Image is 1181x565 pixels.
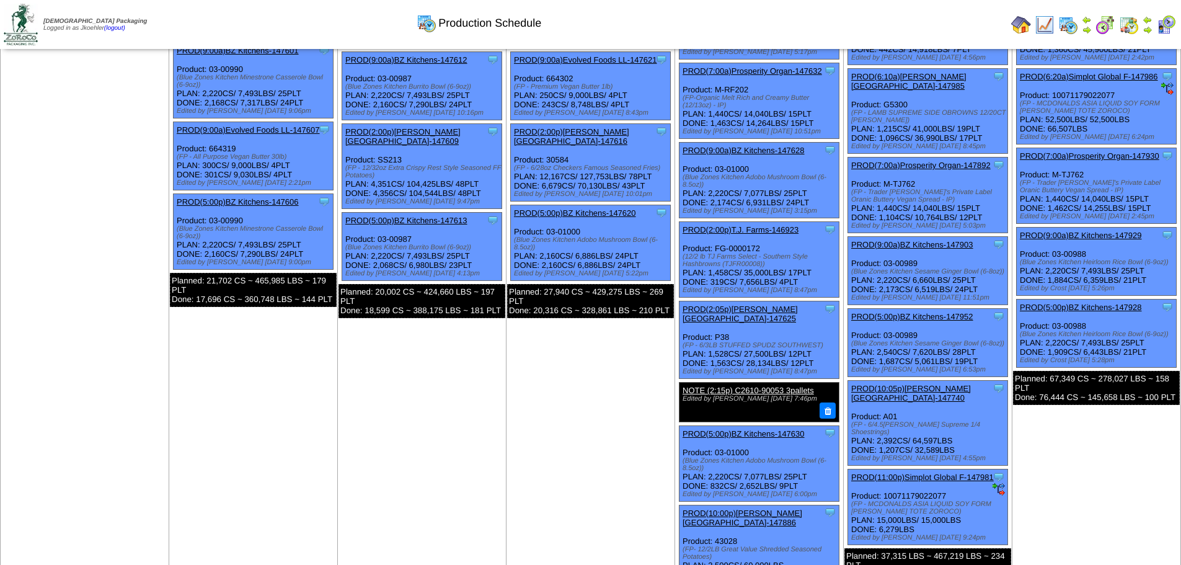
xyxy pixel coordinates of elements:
a: PROD(6:20a)Simplot Global F-147986 [1020,72,1158,81]
img: Tooltip [993,70,1005,82]
div: Edited by [PERSON_NAME] [DATE] 6:24pm [1020,133,1176,141]
div: Edited by [PERSON_NAME] [DATE] 9:47pm [345,198,502,205]
div: Product: 03-00990 PLAN: 2,220CS / 7,493LBS / 25PLT DONE: 2,160CS / 7,290LBS / 24PLT [174,194,334,270]
a: PROD(5:00p)BZ Kitchens-147928 [1020,303,1142,312]
div: (Blue Zones Kitchen Adobo Mushroom Bowl (6-8.5oz)) [514,236,670,251]
a: PROD(10:05p)[PERSON_NAME][GEOGRAPHIC_DATA]-147740 [851,384,971,403]
div: Edited by Crost [DATE] 5:26pm [1020,285,1176,292]
img: Tooltip [824,506,836,518]
div: Edited by [PERSON_NAME] [DATE] 8:43pm [514,109,670,117]
div: (Blue Zones Kitchen Minestrone Casserole Bowl (6-9oz)) [177,225,333,240]
a: PROD(2:00p)T.J. Farms-146923 [683,225,798,234]
div: (FP- 12/2LB Great Value Shredded Seasoned Potatoes) [683,546,839,561]
div: Product: 03-01000 PLAN: 2,160CS / 6,886LBS / 24PLT DONE: 2,160CS / 6,886LBS / 24PLT [511,205,671,281]
div: Planned: 27,940 CS ~ 429,275 LBS ~ 269 PLT Done: 20,316 CS ~ 328,861 LBS ~ 210 PLT [507,284,674,318]
div: Product: 03-01000 PLAN: 2,220CS / 7,077LBS / 25PLT DONE: 2,174CS / 6,931LBS / 24PLT [679,143,839,218]
a: PROD(11:00p)Simplot Global F-147981 [851,473,994,482]
img: zoroco-logo-small.webp [4,4,38,45]
div: Edited by [PERSON_NAME] [DATE] 9:06pm [177,107,333,115]
div: Product: G5300 PLAN: 1,215CS / 41,000LBS / 19PLT DONE: 1,096CS / 36,990LBS / 17PLT [848,69,1008,154]
div: Edited by [PERSON_NAME] [DATE] 2:45pm [1020,213,1176,220]
div: Planned: 21,702 CS ~ 465,985 LBS ~ 179 PLT Done: 17,696 CS ~ 360,748 LBS ~ 144 PLT [170,273,337,307]
img: Tooltip [993,238,1005,251]
img: Tooltip [824,303,836,315]
a: PROD(5:00p)BZ Kitchens-147952 [851,312,973,321]
div: (FP - Trader [PERSON_NAME]'s Private Label Oranic Buttery Vegan Spread - IP) [851,189,1007,203]
div: Planned: 67,349 CS ~ 278,027 LBS ~ 158 PLT Done: 76,444 CS ~ 145,658 LBS ~ 100 PLT [1013,371,1180,405]
a: PROD(2:00p)[PERSON_NAME][GEOGRAPHIC_DATA]-147616 [514,127,629,146]
a: PROD(9:00a)BZ Kitchens-147903 [851,240,973,249]
div: Product: M-RF202 PLAN: 1,440CS / 14,040LBS / 15PLT DONE: 1,463CS / 14,264LBS / 15PLT [679,63,839,139]
div: Edited by [PERSON_NAME] [DATE] 9:24pm [851,534,1007,541]
div: (FP - 12/32oz Extra Crispy Rest Style Seasoned FF Potatoes) [345,164,502,179]
div: Product: FG-0000172 PLAN: 1,458CS / 35,000LBS / 17PLT DONE: 319CS / 7,656LBS / 4PLT [679,222,839,298]
div: Edited by [PERSON_NAME] [DATE] 6:53pm [851,366,1007,373]
div: Edited by [PERSON_NAME] [DATE] 4:13pm [345,270,502,277]
a: PROD(9:00a)Evolved Foods LL-147621 [514,55,657,65]
div: Edited by [PERSON_NAME] [DATE] 8:47pm [683,368,839,375]
span: Logged in as Jkoehler [43,18,147,32]
img: calendarinout.gif [1119,15,1139,35]
img: Tooltip [824,144,836,156]
img: arrowleft.gif [1082,15,1092,25]
div: (FP - 6/4.5[PERSON_NAME] Supreme 1/4 Shoestrings) [851,421,1007,436]
div: Edited by [PERSON_NAME] [DATE] 3:15pm [683,207,839,215]
img: ediSmall.gif [993,483,1005,496]
a: PROD(9:00a)Evolved Foods LL-147607 [177,125,320,135]
div: Product: M-TJ762 PLAN: 1,440CS / 14,040LBS / 15PLT DONE: 1,104CS / 10,764LBS / 12PLT [848,158,1008,233]
a: PROD(2:00p)[PERSON_NAME][GEOGRAPHIC_DATA]-147609 [345,127,461,146]
div: (Blue Zones Kitchen Burrito Bowl (6-9oz)) [345,83,502,91]
img: Tooltip [1161,70,1174,82]
div: Product: 03-00987 PLAN: 2,220CS / 7,493LBS / 25PLT DONE: 2,160CS / 7,290LBS / 24PLT [342,52,502,120]
img: arrowright.gif [1082,25,1092,35]
div: Product: 03-00989 PLAN: 2,540CS / 7,620LBS / 28PLT DONE: 1,687CS / 5,061LBS / 19PLT [848,309,1008,377]
div: Edited by [PERSON_NAME] [DATE] 7:46pm [683,395,833,403]
a: PROD(2:05p)[PERSON_NAME][GEOGRAPHIC_DATA]-147625 [683,305,798,323]
a: (logout) [104,25,125,32]
div: Product: 10071179022077 PLAN: 15,000LBS / 15,000LBS DONE: 6,279LBS [848,469,1008,545]
img: Tooltip [487,53,499,66]
button: Delete Note [820,403,836,419]
img: calendarblend.gif [1095,15,1115,35]
img: calendarcustomer.gif [1156,15,1176,35]
div: Product: 03-00990 PLAN: 2,220CS / 7,493LBS / 25PLT DONE: 2,168CS / 7,317LBS / 24PLT [174,43,334,118]
img: Tooltip [824,65,836,77]
a: PROD(7:00a)Prosperity Organ-147892 [851,161,991,170]
a: PROD(5:00p)BZ Kitchens-147606 [177,197,299,207]
span: [DEMOGRAPHIC_DATA] Packaging [43,18,147,25]
a: NOTE (2:15p) C2610-90053 3pallets [683,386,814,395]
div: Product: 03-00989 PLAN: 2,220CS / 6,660LBS / 25PLT DONE: 2,173CS / 6,519LBS / 24PLT [848,237,1008,305]
img: Tooltip [318,123,330,136]
div: Product: 03-00988 PLAN: 2,220CS / 7,493LBS / 25PLT DONE: 1,909CS / 6,443LBS / 21PLT [1017,300,1177,368]
img: Tooltip [1161,149,1174,162]
a: PROD(9:00a)BZ Kitchens-147612 [345,55,467,65]
div: Product: 10071179022077 PLAN: 52,500LBS / 52,500LBS DONE: 66,507LBS [1017,69,1177,145]
div: Edited by [PERSON_NAME] [DATE] 10:16pm [345,109,502,117]
div: (FP - 6/3LB STUFFED SPUDZ SOUTHWEST) [683,342,839,349]
div: (Blue Zones Kitchen Heirloom Rice Bowl (6-9oz)) [1020,259,1176,266]
a: PROD(5:00p)BZ Kitchens-147613 [345,216,467,225]
div: (12/2 lb TJ Farms Select - Southern Style Hashbrowns (TJFR00008)) [683,253,839,268]
div: Product: SS213 PLAN: 4,351CS / 104,425LBS / 48PLT DONE: 4,356CS / 104,544LBS / 48PLT [342,124,502,209]
div: Edited by [PERSON_NAME] [DATE] 10:51pm [683,128,839,135]
span: Production Schedule [438,17,541,30]
a: PROD(9:00a)BZ Kitchens-147929 [1020,231,1142,240]
div: (FP - Premium Vegan Butter 1lb) [514,83,670,91]
div: Edited by [PERSON_NAME] [DATE] 4:55pm [851,455,1007,462]
img: line_graph.gif [1035,15,1055,35]
div: (FP - Trader [PERSON_NAME]'s Private Label Oranic Buttery Vegan Spread - IP) [1020,179,1176,194]
img: Tooltip [993,159,1005,171]
img: Tooltip [655,207,668,219]
img: Tooltip [993,471,1005,483]
a: PROD(5:00p)BZ Kitchens-147630 [683,429,805,438]
img: Tooltip [1161,229,1174,241]
img: home.gif [1011,15,1031,35]
div: Product: 30584 PLAN: 12,167CS / 127,753LBS / 78PLT DONE: 6,679CS / 70,130LBS / 43PLT [511,124,671,202]
a: PROD(7:00a)Prosperity Organ-147632 [683,66,822,76]
div: Edited by [PERSON_NAME] [DATE] 2:21pm [177,179,333,187]
a: PROD(5:00p)BZ Kitchens-147620 [514,208,636,218]
div: (Blue Zones Kitchen Sesame Ginger Bowl (6-8oz)) [851,268,1007,275]
div: Edited by [PERSON_NAME] [DATE] 2:42pm [1020,54,1176,61]
div: Edited by [PERSON_NAME] [DATE] 5:03pm [851,222,1007,229]
div: Edited by [PERSON_NAME] [DATE] 11:51pm [851,294,1007,301]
